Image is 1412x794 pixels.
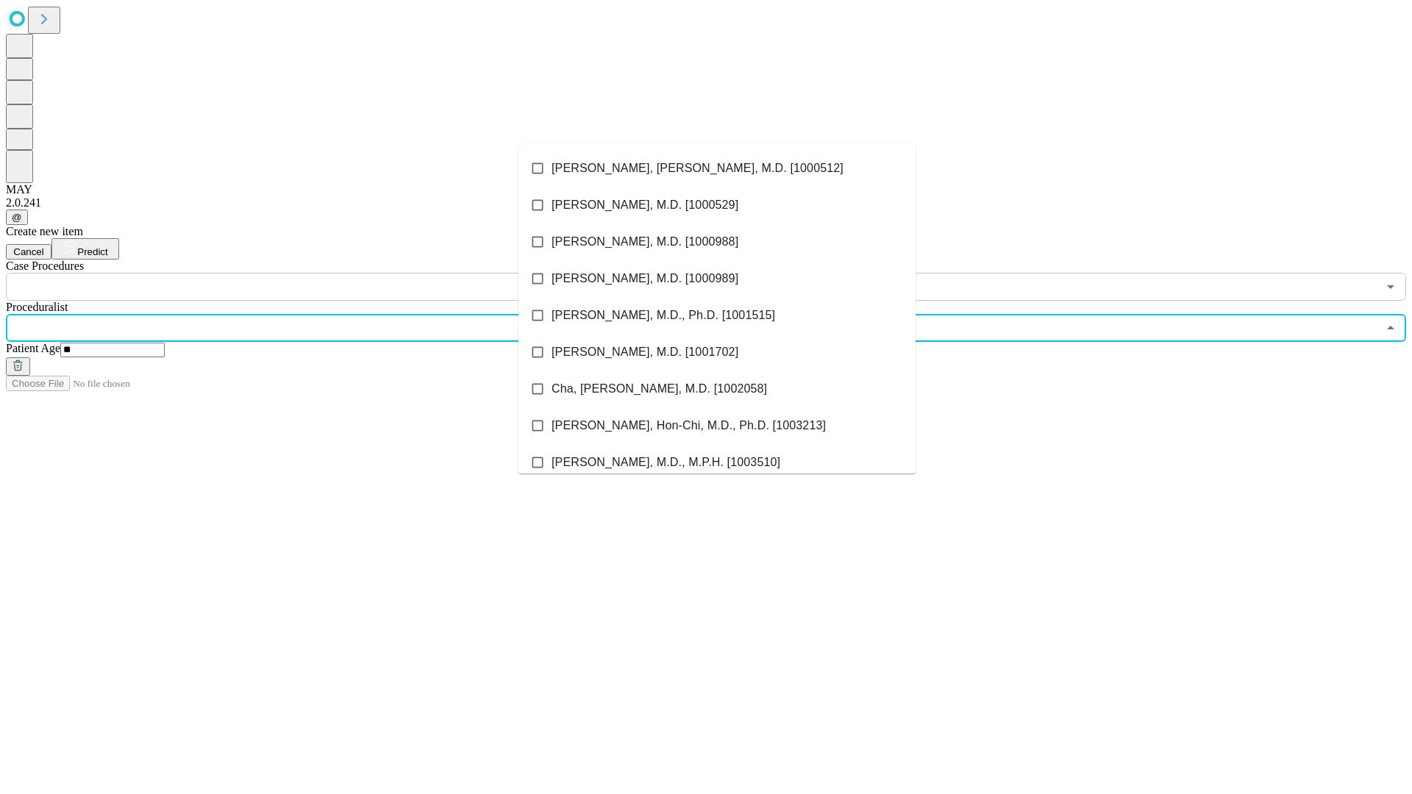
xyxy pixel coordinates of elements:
[77,246,107,257] span: Predict
[6,196,1406,210] div: 2.0.241
[6,183,1406,196] div: MAY
[6,225,83,237] span: Create new item
[6,342,60,354] span: Patient Age
[6,301,68,313] span: Proceduralist
[552,380,767,398] span: Cha, [PERSON_NAME], M.D. [1002058]
[552,343,738,361] span: [PERSON_NAME], M.D. [1001702]
[552,270,738,287] span: [PERSON_NAME], M.D. [1000989]
[552,160,844,177] span: [PERSON_NAME], [PERSON_NAME], M.D. [1000512]
[552,417,826,434] span: [PERSON_NAME], Hon-Chi, M.D., Ph.D. [1003213]
[552,307,775,324] span: [PERSON_NAME], M.D., Ph.D. [1001515]
[1380,276,1401,297] button: Open
[12,212,22,223] span: @
[552,196,738,214] span: [PERSON_NAME], M.D. [1000529]
[6,260,84,272] span: Scheduled Procedure
[552,454,780,471] span: [PERSON_NAME], M.D., M.P.H. [1003510]
[13,246,44,257] span: Cancel
[1380,318,1401,338] button: Close
[552,233,738,251] span: [PERSON_NAME], M.D. [1000988]
[51,238,119,260] button: Predict
[6,210,28,225] button: @
[6,244,51,260] button: Cancel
